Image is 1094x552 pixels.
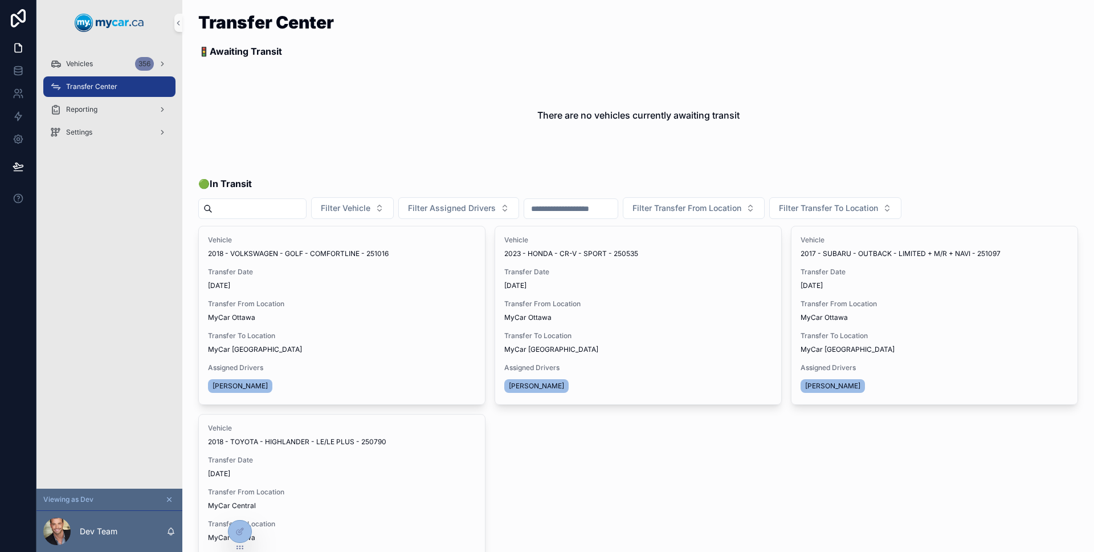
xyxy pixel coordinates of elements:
button: Select Button [398,197,519,219]
h2: There are no vehicles currently awaiting transit [537,108,740,122]
span: MyCar Ottawa [208,533,255,542]
a: Vehicle2023 - HONDA - CR-V - SPORT - 250535Transfer Date[DATE]Transfer From LocationMyCar OttawaT... [495,226,782,405]
div: 356 [135,57,154,71]
span: 2017 - SUBARU - OUTBACK - LIMITED + M/R + NAVI - 251097 [801,249,1001,258]
span: Vehicle [208,424,476,433]
span: Transfer Date [208,267,476,277]
h1: Transfer Center [198,14,334,31]
a: Vehicles356 [43,54,175,74]
p: 🚦 [198,44,334,58]
p: Dev Team [80,526,117,537]
span: 2018 - VOLKSWAGEN - GOLF - COMFORTLINE - 251016 [208,249,389,258]
span: Assigned Drivers [504,363,772,372]
span: Viewing as Dev [43,495,93,504]
span: Transfer Date [801,267,1068,277]
span: 2023 - HONDA - CR-V - SPORT - 250535 [504,249,638,258]
span: Vehicle [208,236,476,245]
span: MyCar Central [208,501,256,510]
span: [DATE] [208,281,476,290]
strong: In Transit [210,178,252,189]
span: MyCar Ottawa [504,313,552,322]
span: Transfer To Location [504,331,772,340]
span: MyCar Ottawa [208,313,255,322]
span: [DATE] [208,469,476,478]
span: Reporting [66,105,97,114]
span: Transfer Center [66,82,117,91]
span: Filter Assigned Drivers [408,202,496,214]
span: Vehicle [504,236,772,245]
button: Select Button [623,197,765,219]
span: Transfer To Location [208,331,476,340]
span: Transfer From Location [801,299,1068,309]
a: Transfer Center [43,76,175,97]
a: Vehicle2018 - VOLKSWAGEN - GOLF - COMFORTLINE - 251016Transfer Date[DATE]Transfer From LocationMy... [198,226,485,405]
span: 🟢 [198,177,252,190]
div: scrollable content [36,46,182,157]
button: Select Button [311,197,394,219]
span: [PERSON_NAME] [509,381,564,391]
span: Transfer Date [504,267,772,277]
span: Settings [66,128,92,137]
span: MyCar Ottawa [801,313,848,322]
span: [DATE] [801,281,1068,290]
span: Assigned Drivers [801,363,1068,372]
span: Transfer From Location [504,299,772,309]
span: [PERSON_NAME] [805,381,860,391]
span: Filter Transfer To Location [779,202,878,214]
strong: Awaiting Transit [210,46,282,57]
span: MyCar [GEOGRAPHIC_DATA] [208,345,302,354]
span: Transfer From Location [208,488,476,497]
span: [PERSON_NAME] [213,381,268,391]
span: MyCar [GEOGRAPHIC_DATA] [504,345,598,354]
span: Assigned Drivers [208,363,476,372]
span: 2018 - TOYOTA - HIGHLANDER - LE/LE PLUS - 250790 [208,437,386,447]
button: Select Button [769,197,901,219]
span: MyCar [GEOGRAPHIC_DATA] [801,345,895,354]
span: Vehicles [66,59,93,68]
a: Vehicle2017 - SUBARU - OUTBACK - LIMITED + M/R + NAVI - 251097Transfer Date[DATE]Transfer From Lo... [791,226,1078,405]
a: Settings [43,122,175,143]
span: Transfer From Location [208,299,476,309]
span: Filter Vehicle [321,202,370,214]
span: Transfer Date [208,456,476,465]
span: [DATE] [504,281,772,290]
span: Transfer To Location [208,519,476,529]
span: Filter Transfer From Location [632,202,741,214]
img: App logo [75,14,144,32]
span: Transfer To Location [801,331,1068,340]
a: Reporting [43,99,175,120]
span: Vehicle [801,236,1068,245]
